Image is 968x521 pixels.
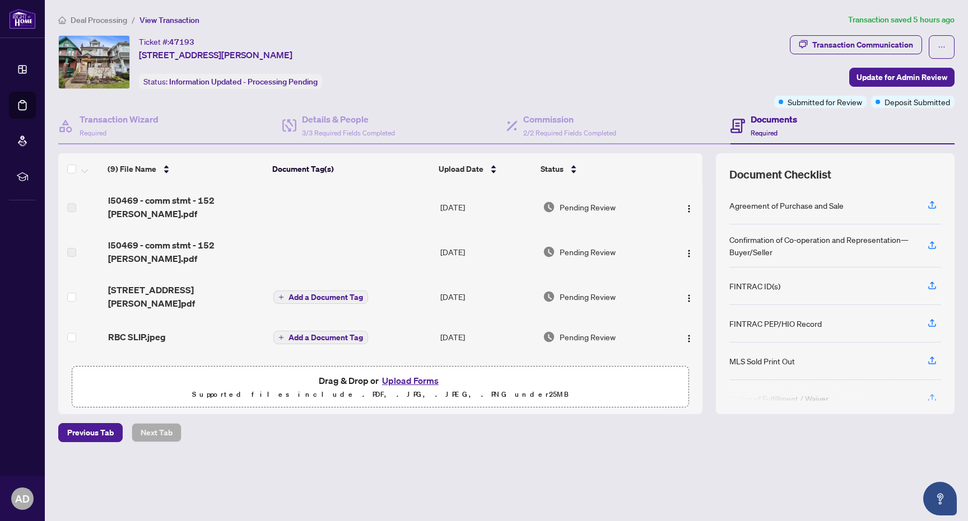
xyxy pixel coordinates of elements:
div: Agreement of Purchase and Sale [729,199,844,212]
span: Pending Review [560,201,616,213]
button: Previous Tab [58,423,123,442]
span: AD [15,491,30,506]
span: Update for Admin Review [857,68,947,86]
button: Transaction Communication [790,35,922,54]
button: Add a Document Tag [273,290,368,304]
h4: Commission [523,112,616,126]
span: Upload Date [439,163,483,175]
th: Status [536,153,663,185]
span: Add a Document Tag [288,293,363,301]
span: View Transaction [139,15,199,25]
th: Document Tag(s) [268,153,434,185]
button: Add a Document Tag [273,330,368,345]
span: Information Updated - Processing Pending [169,77,318,87]
div: Status: [139,74,322,89]
div: FINTRAC PEP/HIO Record [729,317,822,330]
span: plus [278,294,284,300]
img: Document Status [543,331,555,343]
td: [DATE] [436,355,538,400]
td: [DATE] [436,274,538,319]
span: 3/3 Required Fields Completed [302,129,395,137]
article: Transaction saved 5 hours ago [848,13,955,26]
th: Upload Date [434,153,536,185]
span: Add a Document Tag [288,334,363,341]
td: [DATE] [436,229,538,274]
span: l50469 - comm stmt - 152 [PERSON_NAME].pdf [108,194,265,220]
span: Drag & Drop or [319,373,442,388]
button: Update for Admin Review [849,68,955,87]
img: IMG-W12309481_1.jpg [59,36,129,88]
button: Logo [680,243,698,261]
h4: Details & People [302,112,395,126]
span: Deal Processing [71,15,127,25]
span: Pending Review [560,331,616,343]
span: 47193 [169,37,194,47]
img: Logo [685,294,694,303]
img: Document Status [543,201,555,213]
div: MLS Sold Print Out [729,355,795,367]
img: Logo [685,204,694,213]
span: Pending Review [560,246,616,258]
button: Logo [680,328,698,346]
div: Ticket #: [139,35,194,48]
span: 2/2 Required Fields Completed [523,129,616,137]
img: Document Status [543,290,555,303]
span: [STREET_ADDRESS][PERSON_NAME]pdf [108,283,265,310]
span: Required [80,129,106,137]
button: Open asap [923,482,957,515]
li: / [132,13,135,26]
span: Submitted for Review [788,96,862,108]
h4: Transaction Wizard [80,112,159,126]
img: Logo [685,334,694,343]
span: [STREET_ADDRESS][PERSON_NAME] [139,48,292,62]
button: Upload Forms [379,373,442,388]
span: Document Checklist [729,167,831,182]
img: Logo [685,249,694,258]
span: Required [751,129,778,137]
button: Logo [680,198,698,216]
span: Deposit Submitted [885,96,950,108]
h4: Documents [751,112,797,126]
span: Pending Review [560,290,616,303]
div: Confirmation of Co-operation and Representation—Buyer/Seller [729,233,914,258]
span: RBC SLIP.jpeg [108,330,166,344]
th: (9) File Name [103,153,268,185]
button: Add a Document Tag [273,290,368,304]
span: Status [541,163,564,175]
button: Next Tab [132,423,182,442]
td: [DATE] [436,185,538,229]
span: ellipsis [938,43,946,51]
span: Drag & Drop orUpload FormsSupported files include .PDF, .JPG, .JPEG, .PNG under25MB [72,367,688,408]
span: (9) File Name [108,163,156,175]
span: plus [278,335,284,340]
span: l50469 - comm stmt - 152 [PERSON_NAME].pdf [108,238,265,265]
p: Supported files include .PDF, .JPG, .JPEG, .PNG under 25 MB [79,388,682,401]
button: Add a Document Tag [273,331,368,344]
td: [DATE] [436,319,538,355]
div: Transaction Communication [812,36,913,54]
img: Document Status [543,246,555,258]
img: logo [9,8,36,29]
button: Logo [680,288,698,306]
span: home [58,16,66,24]
span: Previous Tab [67,424,114,442]
div: FINTRAC ID(s) [729,280,780,292]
